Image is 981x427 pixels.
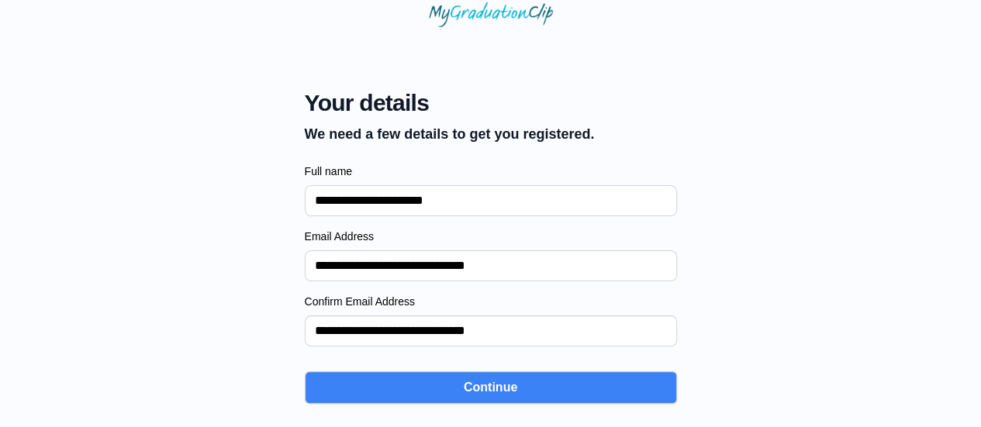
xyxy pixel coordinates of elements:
[305,229,677,244] label: Email Address
[305,371,677,404] button: Continue
[305,89,595,117] span: Your details
[305,164,677,179] label: Full name
[305,294,677,309] label: Confirm Email Address
[305,123,595,145] p: We need a few details to get you registered.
